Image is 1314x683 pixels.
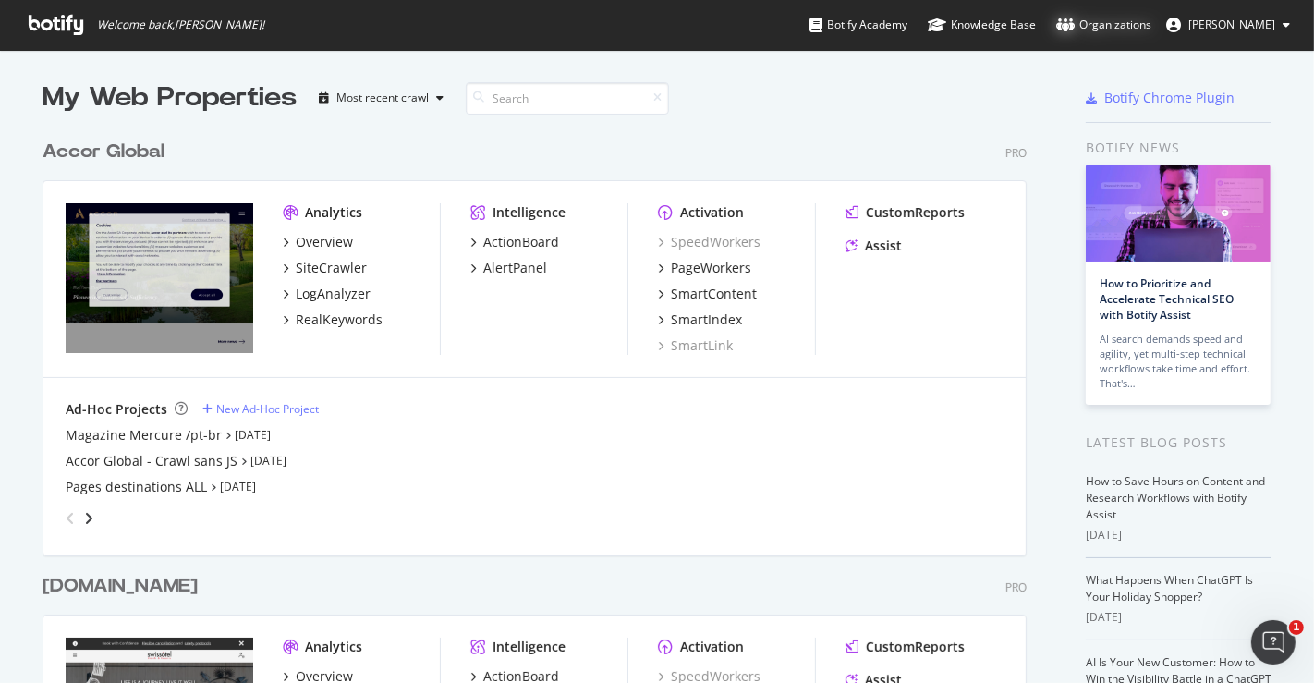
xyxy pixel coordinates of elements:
div: Assist [865,237,902,255]
div: SiteCrawler [296,259,367,277]
a: Assist [846,237,902,255]
a: SpeedWorkers [658,233,760,251]
div: Intelligence [493,638,566,656]
button: Most recent crawl [311,83,451,113]
div: CustomReports [866,203,965,222]
div: angle-right [82,509,95,528]
a: New Ad-Hoc Project [202,401,319,417]
div: Pro [1005,579,1027,595]
input: Search [466,82,669,115]
div: Analytics [305,638,362,656]
a: SiteCrawler [283,259,367,277]
div: Botify news [1086,138,1271,158]
div: New Ad-Hoc Project [216,401,319,417]
div: LogAnalyzer [296,285,371,303]
a: Magazine Mercure /pt-br [66,426,222,445]
div: Knowledge Base [928,16,1036,34]
div: AlertPanel [483,259,547,277]
a: Botify Chrome Plugin [1086,89,1235,107]
span: Welcome back, [PERSON_NAME] ! [97,18,264,32]
div: Analytics [305,203,362,222]
div: CustomReports [866,638,965,656]
div: RealKeywords [296,311,383,329]
a: SmartLink [658,336,733,355]
div: Accor Global [43,139,164,165]
div: Overview [296,233,353,251]
span: 1 [1289,620,1304,635]
a: Overview [283,233,353,251]
a: Accor Global - Crawl sans JS [66,452,237,470]
a: Accor Global [43,139,172,165]
div: Intelligence [493,203,566,222]
img: all.accor.com [66,203,253,353]
a: [DATE] [235,427,271,443]
a: CustomReports [846,203,965,222]
div: Organizations [1056,16,1151,34]
div: SmartContent [671,285,757,303]
div: Botify Chrome Plugin [1104,89,1235,107]
div: Latest Blog Posts [1086,433,1271,453]
div: AI search demands speed and agility, yet multi-step technical workflows take time and effort. Tha... [1100,332,1257,391]
div: Activation [680,638,744,656]
a: Pages destinations ALL [66,478,207,496]
div: ActionBoard [483,233,559,251]
a: CustomReports [846,638,965,656]
div: My Web Properties [43,79,297,116]
div: [DOMAIN_NAME] [43,573,198,600]
a: SmartIndex [658,311,742,329]
div: PageWorkers [671,259,751,277]
a: ActionBoard [470,233,559,251]
span: Vimala Ngonekeo [1188,17,1275,32]
div: Most recent crawl [336,92,429,104]
a: [DATE] [220,479,256,494]
a: RealKeywords [283,311,383,329]
button: [PERSON_NAME] [1151,10,1305,40]
a: LogAnalyzer [283,285,371,303]
a: How to Prioritize and Accelerate Technical SEO with Botify Assist [1100,275,1234,323]
img: How to Prioritize and Accelerate Technical SEO with Botify Assist [1086,165,1271,262]
div: [DATE] [1086,527,1271,543]
a: How to Save Hours on Content and Research Workflows with Botify Assist [1086,473,1265,522]
div: [DATE] [1086,609,1271,626]
div: Activation [680,203,744,222]
div: Pro [1005,145,1027,161]
div: Ad-Hoc Projects [66,400,167,419]
a: SmartContent [658,285,757,303]
a: [DOMAIN_NAME] [43,573,205,600]
div: Botify Academy [809,16,907,34]
a: PageWorkers [658,259,751,277]
a: [DATE] [250,453,286,469]
div: angle-left [58,504,82,533]
a: What Happens When ChatGPT Is Your Holiday Shopper? [1086,572,1253,604]
iframe: Intercom live chat [1251,620,1296,665]
div: SmartIndex [671,311,742,329]
a: AlertPanel [470,259,547,277]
